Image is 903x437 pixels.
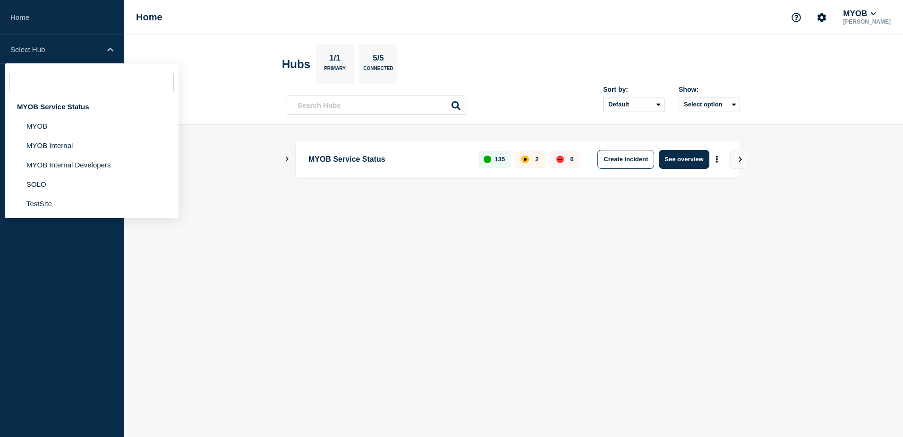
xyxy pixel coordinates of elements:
[5,175,179,194] li: SOLO
[308,150,468,169] p: MYOB Service Status
[679,97,740,112] button: Select option
[5,116,179,136] li: MYOB
[730,150,749,169] button: View
[711,150,723,168] button: More actions
[603,97,664,112] select: Sort by
[812,8,832,27] button: Account settings
[282,58,310,71] h2: Hubs
[369,53,388,66] p: 5/5
[659,150,709,169] button: See overview
[841,18,893,25] p: [PERSON_NAME]
[10,45,101,53] p: Select Hub
[521,156,529,163] div: affected
[363,66,393,76] p: Connected
[786,8,806,27] button: Support
[136,12,162,23] h1: Home
[570,156,573,163] p: 0
[326,53,344,66] p: 1/1
[324,66,346,76] p: Primary
[484,156,491,163] div: up
[841,9,878,18] button: MYOB
[495,156,505,163] p: 135
[5,136,179,155] li: MYOB Internal
[535,156,538,163] p: 2
[5,97,179,116] div: MYOB Service Status
[597,150,654,169] button: Create incident
[556,156,564,163] div: down
[285,156,290,163] button: Show Connected Hubs
[5,194,179,213] li: TestSIte
[287,96,466,115] input: Search Hubs
[5,155,179,175] li: MYOB Internal Developers
[603,86,664,93] div: Sort by:
[679,86,740,93] div: Show:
